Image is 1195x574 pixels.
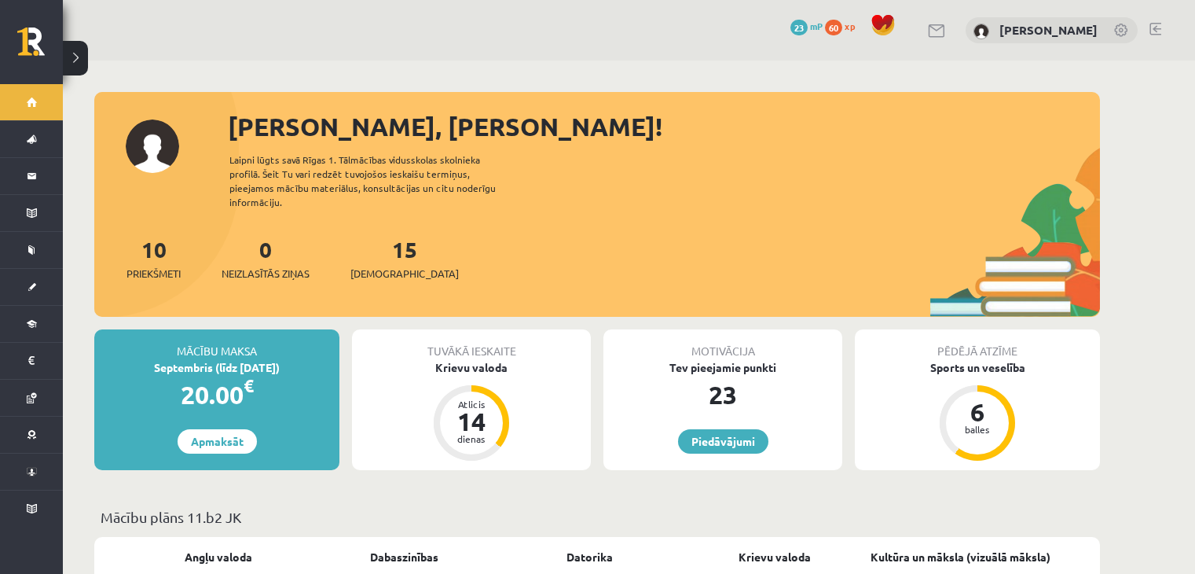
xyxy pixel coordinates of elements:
[228,108,1100,145] div: [PERSON_NAME], [PERSON_NAME]!
[126,266,181,281] span: Priekšmeti
[954,399,1001,425] div: 6
[825,20,842,35] span: 60
[855,359,1100,376] div: Sports un veselība
[845,20,855,32] span: xp
[126,235,181,281] a: 10Priekšmeti
[999,22,1098,38] a: [PERSON_NAME]
[352,329,591,359] div: Tuvākā ieskaite
[739,549,811,565] a: Krievu valoda
[871,549,1050,565] a: Kultūra un māksla (vizuālā māksla)
[178,429,257,454] a: Apmaksāt
[855,329,1100,359] div: Pēdējā atzīme
[101,506,1094,528] p: Mācību plāns 11.b2 JK
[603,376,842,414] div: 23
[566,549,613,565] a: Datorika
[222,266,310,281] span: Neizlasītās ziņas
[448,409,495,434] div: 14
[954,425,1001,434] div: balles
[244,374,254,397] span: €
[94,376,339,414] div: 20.00
[352,359,591,376] div: Krievu valoda
[825,20,863,32] a: 60 xp
[790,20,823,32] a: 23 mP
[94,329,339,359] div: Mācību maksa
[603,329,842,359] div: Motivācija
[17,28,63,67] a: Rīgas 1. Tālmācības vidusskola
[350,235,459,281] a: 15[DEMOGRAPHIC_DATA]
[352,359,591,463] a: Krievu valoda Atlicis 14 dienas
[678,429,768,454] a: Piedāvājumi
[855,359,1100,463] a: Sports un veselība 6 balles
[790,20,808,35] span: 23
[603,359,842,376] div: Tev pieejamie punkti
[222,235,310,281] a: 0Neizlasītās ziņas
[810,20,823,32] span: mP
[185,549,252,565] a: Angļu valoda
[448,399,495,409] div: Atlicis
[973,24,989,39] img: Elizabete Melngalve
[370,549,438,565] a: Dabaszinības
[229,153,523,209] div: Laipni lūgts savā Rīgas 1. Tālmācības vidusskolas skolnieka profilā. Šeit Tu vari redzēt tuvojošo...
[94,359,339,376] div: Septembris (līdz [DATE])
[350,266,459,281] span: [DEMOGRAPHIC_DATA]
[448,434,495,443] div: dienas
